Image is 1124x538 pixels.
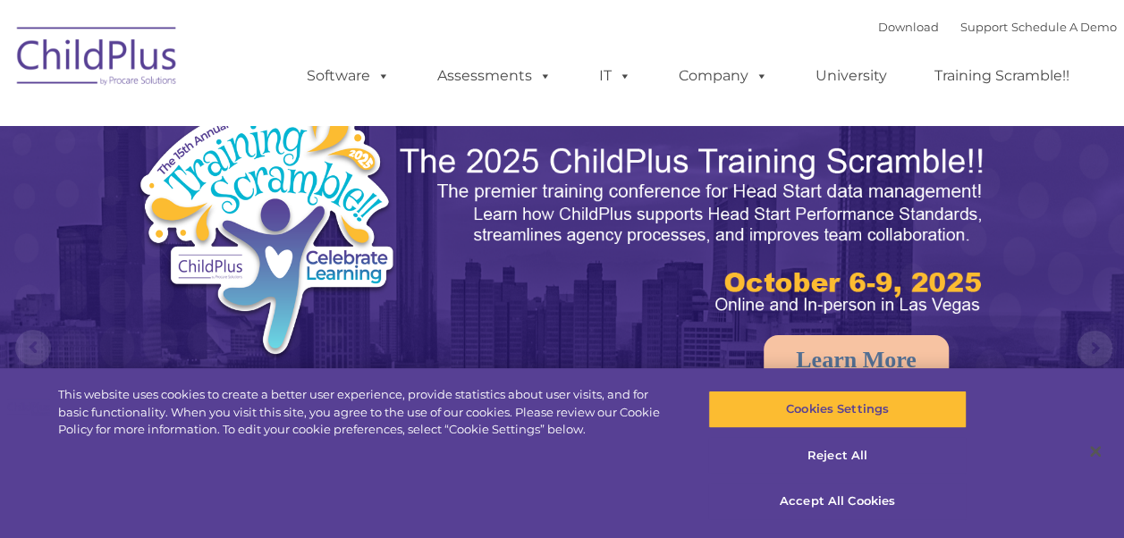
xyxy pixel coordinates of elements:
a: University [798,58,905,94]
div: This website uses cookies to create a better user experience, provide statistics about user visit... [58,386,674,439]
a: Support [960,20,1008,34]
a: IT [581,58,649,94]
a: Download [878,20,939,34]
a: Assessments [419,58,570,94]
span: Last name [249,118,303,131]
button: Close [1076,432,1115,471]
a: Software [289,58,408,94]
button: Accept All Cookies [708,483,967,520]
a: Learn More [764,335,949,385]
a: Schedule A Demo [1011,20,1117,34]
a: Company [661,58,786,94]
button: Reject All [708,437,967,475]
img: ChildPlus by Procare Solutions [8,14,187,104]
a: Training Scramble!! [917,58,1087,94]
span: Phone number [249,191,325,205]
font: | [878,20,1117,34]
button: Cookies Settings [708,391,967,428]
